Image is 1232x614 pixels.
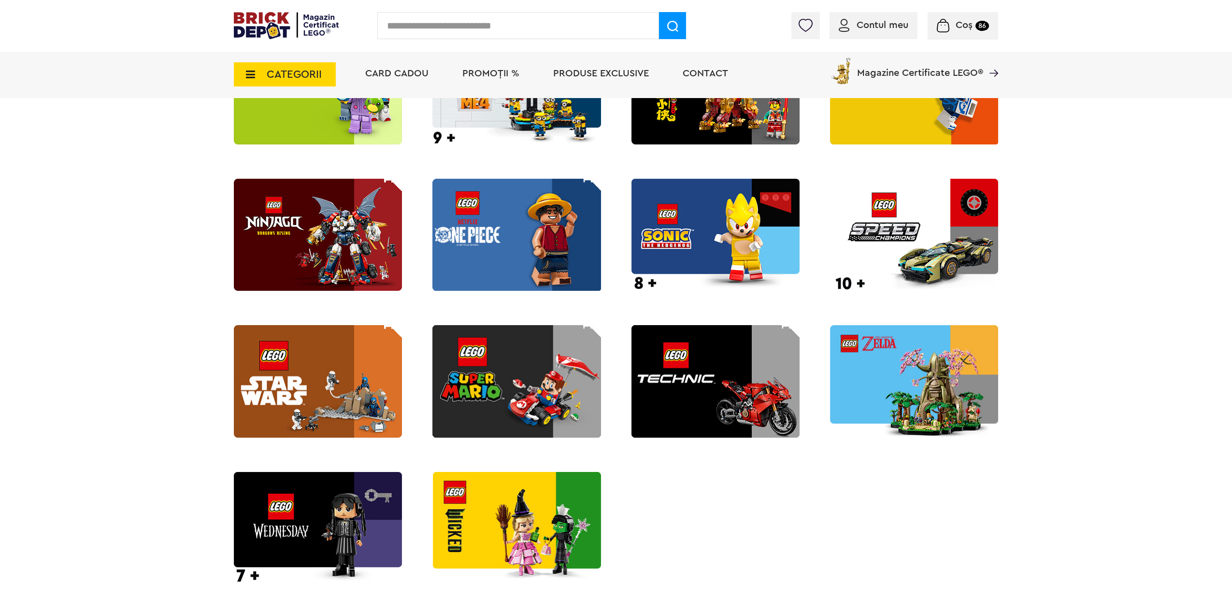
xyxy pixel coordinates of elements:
span: CATEGORII [267,69,322,80]
span: Coș [956,20,973,30]
a: Magazine Certificate LEGO® [983,56,998,65]
a: PROMOȚII % [462,69,519,78]
span: Magazine Certificate LEGO® [857,56,983,78]
a: Card Cadou [365,69,429,78]
small: 86 [975,21,989,31]
span: Contul meu [857,20,908,30]
a: Contul meu [839,20,908,30]
a: Produse exclusive [553,69,649,78]
a: Contact [683,69,728,78]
